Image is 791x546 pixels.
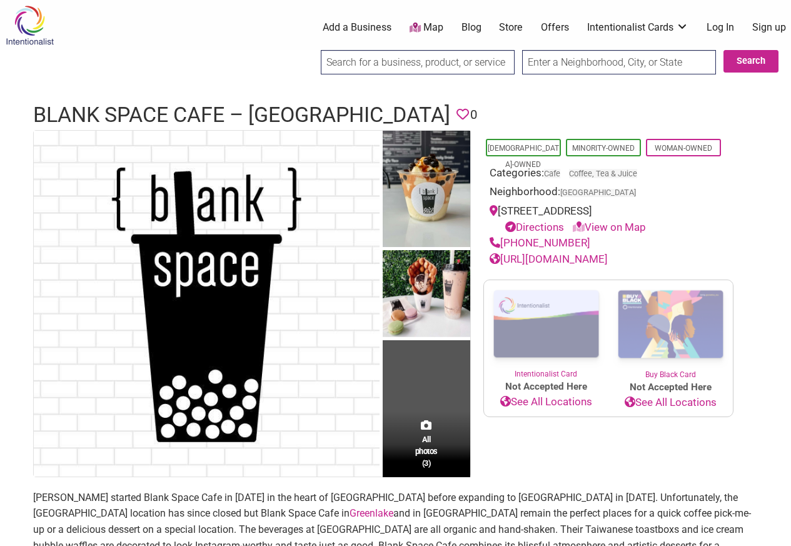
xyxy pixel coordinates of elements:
a: [URL][DOMAIN_NAME] [490,253,608,265]
div: Neighborhood: [490,184,727,203]
a: See All Locations [484,394,608,410]
a: [PHONE_NUMBER] [490,236,590,249]
div: [STREET_ADDRESS] [490,203,727,235]
a: Coffee, Tea & Juice [569,169,637,178]
a: Intentionalist Cards [587,21,688,34]
a: Blog [461,21,481,34]
span: All photos (3) [415,433,438,469]
a: Offers [541,21,569,34]
span: Not Accepted Here [608,380,733,395]
div: Categories: [490,165,727,185]
img: Blank Space Cafe [383,250,470,341]
a: Woman-Owned [655,144,712,153]
a: Intentionalist Card [484,280,608,380]
img: Blank Space Cafe [383,131,470,250]
a: Minority-Owned [572,144,635,153]
a: Cafe [544,169,560,178]
input: Search for a business, product, or service [321,50,515,74]
a: Greenlake [350,507,393,519]
h1: Blank Space Cafe – [GEOGRAPHIC_DATA] [33,100,450,130]
span: 0 [470,105,477,124]
a: Map [410,21,443,35]
input: Enter a Neighborhood, City, or State [522,50,716,74]
span: [GEOGRAPHIC_DATA] [560,189,636,197]
a: Add a Business [323,21,391,34]
img: Buy Black Card [608,280,733,369]
img: Intentionalist Card [484,280,608,368]
a: Buy Black Card [608,280,733,380]
button: Search [723,50,778,73]
a: Store [499,21,523,34]
a: View on Map [573,221,646,233]
span: Not Accepted Here [484,380,608,394]
img: Blank Space Cafe [34,131,380,477]
a: Log In [707,21,734,34]
a: Sign up [752,21,786,34]
a: See All Locations [608,395,733,411]
a: [DEMOGRAPHIC_DATA]-Owned [488,144,559,169]
a: Directions [505,221,564,233]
